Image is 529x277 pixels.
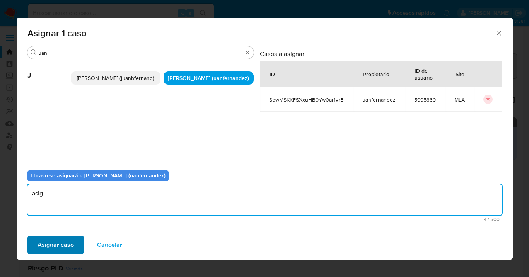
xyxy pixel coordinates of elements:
div: Site [446,65,474,83]
button: Cerrar ventana [495,29,502,36]
span: Máximo 500 caracteres [30,217,500,222]
button: Borrar [244,49,251,56]
button: Cancelar [87,236,132,254]
span: [PERSON_NAME] (uanfernandez) [168,74,249,82]
h3: Casos a asignar: [260,50,502,58]
input: Buscar analista [38,49,243,56]
button: Asignar caso [27,236,84,254]
textarea: asig [27,184,502,215]
span: Asignar caso [38,236,74,253]
span: Cancelar [97,236,122,253]
div: ID de usuario [405,61,445,87]
b: El caso se asignará a [PERSON_NAME] (uanfernandez) [31,172,166,179]
span: SbwMSKKFSXxuHB9Yw0ar1vrB [269,96,344,103]
span: [PERSON_NAME] (juanbfernand) [77,74,154,82]
div: [PERSON_NAME] (uanfernandez) [164,71,254,85]
div: [PERSON_NAME] (juanbfernand) [71,71,161,85]
div: ID [260,65,284,83]
span: uanfernandez [362,96,396,103]
span: MLA [454,96,465,103]
span: Asignar 1 caso [27,29,495,38]
button: icon-button [483,95,493,104]
div: Propietario [353,65,399,83]
div: assign-modal [17,18,513,260]
span: J [27,59,71,80]
span: 5995339 [414,96,436,103]
button: Buscar [31,49,37,56]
